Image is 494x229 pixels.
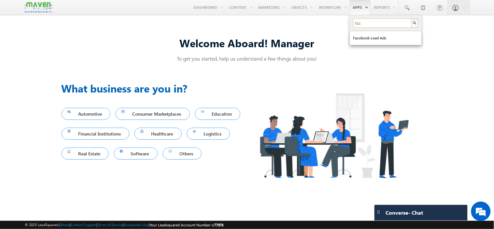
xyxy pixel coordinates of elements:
span: Your Leadsquared Account Number is [149,222,224,227]
span: Automotive [67,109,105,118]
h3: What business are you in? [62,80,247,96]
span: Consumer Marketplaces [121,109,184,118]
img: d_60004797649_company_0_60004797649 [11,34,27,43]
em: Submit [95,179,118,188]
div: Minimize live chat window [107,3,122,19]
span: Software [120,149,152,158]
a: Terms of Service [97,222,123,227]
a: Contact Support [71,222,96,227]
img: carter-drag [376,209,381,215]
span: 77978 [214,222,224,227]
span: Real Estate [67,149,103,158]
span: Education [201,109,235,118]
img: Industry.png [247,80,421,191]
span: Healthcare [140,129,176,138]
a: Acceptable Use [124,222,148,227]
input: Search here... [353,19,412,28]
a: About [60,222,70,227]
textarea: Type your message and click 'Submit' [8,60,119,174]
span: Others [169,149,196,158]
div: Welcome Aboard! Manager [62,36,433,50]
span: Financial Institutions [67,129,124,138]
div: Leave a message [34,34,109,43]
img: Search [413,21,416,24]
a: Facebook Lead Ads [350,31,422,45]
span: Converse - Chat [386,210,423,216]
p: To get you started, help us understand a few things about you! [62,55,433,62]
span: Logistics [193,129,224,138]
img: Custom Logo [25,2,52,13]
span: © 2025 LeadSquared | | | | | [25,222,224,228]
